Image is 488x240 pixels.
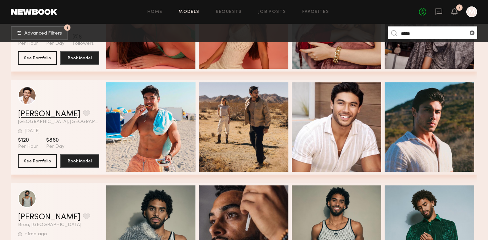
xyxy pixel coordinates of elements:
[25,129,40,134] div: [DATE]
[258,10,286,14] a: Job Posts
[466,6,477,17] a: M
[18,137,38,144] span: $120
[60,51,99,65] button: Book Model
[18,120,99,124] span: [GEOGRAPHIC_DATA], [GEOGRAPHIC_DATA]
[46,137,64,144] span: $860
[46,144,64,150] span: Per Day
[216,10,242,14] a: Requests
[18,213,80,221] a: [PERSON_NAME]
[18,154,57,168] button: See Portfolio
[46,41,64,47] span: Per Day
[24,31,62,36] span: Advanced Filters
[25,232,47,237] div: +1mo ago
[66,26,68,29] span: 1
[18,144,38,150] span: Per Hour
[302,10,329,14] a: Favorites
[18,51,57,65] button: See Portfolio
[18,110,80,118] a: [PERSON_NAME]
[18,41,38,47] span: Per Hour
[73,41,94,47] span: Followers
[60,154,99,168] button: Book Model
[11,26,68,40] button: 1Advanced Filters
[18,223,99,227] span: Brea, [GEOGRAPHIC_DATA]
[179,10,199,14] a: Models
[147,10,163,14] a: Home
[458,6,461,10] div: 4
